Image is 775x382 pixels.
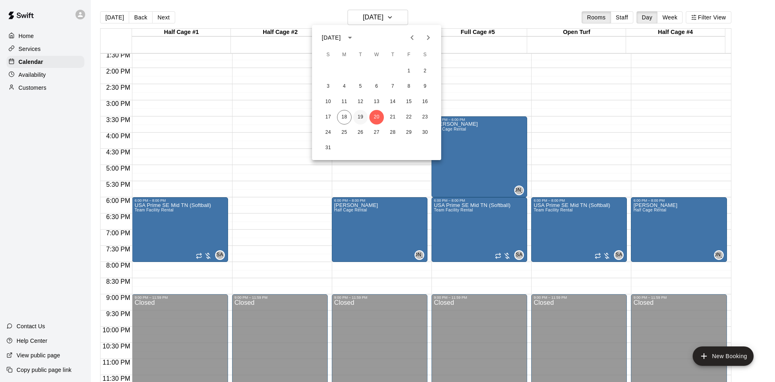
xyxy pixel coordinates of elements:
button: 29 [402,125,416,140]
span: Wednesday [369,47,384,63]
button: 19 [353,110,368,125]
button: calendar view is open, switch to year view [343,31,357,44]
button: Next month [420,30,436,46]
button: 17 [321,110,335,125]
span: Thursday [385,47,400,63]
button: 4 [337,79,352,94]
button: 13 [369,95,384,109]
button: 10 [321,95,335,109]
span: Monday [337,47,352,63]
button: 30 [418,125,432,140]
button: 3 [321,79,335,94]
button: 16 [418,95,432,109]
button: 26 [353,125,368,140]
button: 23 [418,110,432,125]
button: 14 [385,95,400,109]
button: 28 [385,125,400,140]
button: 5 [353,79,368,94]
button: 7 [385,79,400,94]
button: 27 [369,125,384,140]
button: 9 [418,79,432,94]
button: 1 [402,64,416,78]
button: 15 [402,95,416,109]
button: 24 [321,125,335,140]
span: Tuesday [353,47,368,63]
button: Previous month [404,30,420,46]
button: 31 [321,141,335,155]
button: 8 [402,79,416,94]
div: [DATE] [322,34,341,42]
button: 21 [385,110,400,125]
button: 2 [418,64,432,78]
button: 11 [337,95,352,109]
button: 18 [337,110,352,125]
button: 6 [369,79,384,94]
span: Sunday [321,47,335,63]
span: Saturday [418,47,432,63]
button: 25 [337,125,352,140]
button: 20 [369,110,384,125]
span: Friday [402,47,416,63]
button: 22 [402,110,416,125]
button: 12 [353,95,368,109]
